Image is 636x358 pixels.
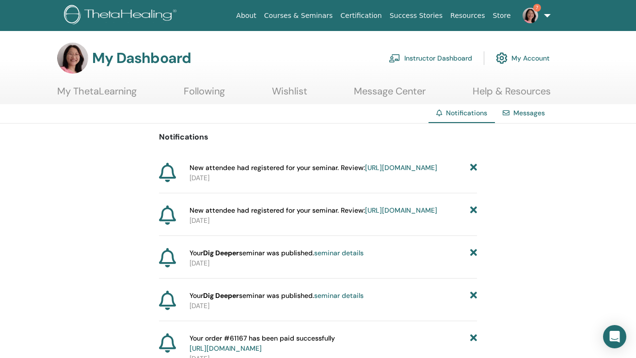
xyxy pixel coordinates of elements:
[272,85,307,104] a: Wishlist
[184,85,225,104] a: Following
[203,249,239,257] strong: Dig Deeper
[496,47,550,69] a: My Account
[523,8,538,23] img: default.jpg
[354,85,426,104] a: Message Center
[232,7,260,25] a: About
[496,50,508,66] img: cog.svg
[190,301,477,311] p: [DATE]
[314,249,364,257] a: seminar details
[389,47,472,69] a: Instructor Dashboard
[314,291,364,300] a: seminar details
[190,163,437,173] span: New attendee had registered for your seminar. Review:
[446,7,489,25] a: Resources
[190,291,364,301] span: Your seminar was published.
[260,7,337,25] a: Courses & Seminars
[92,49,191,67] h3: My Dashboard
[336,7,385,25] a: Certification
[389,54,400,62] img: chalkboard-teacher.svg
[190,248,364,258] span: Your seminar was published.
[446,109,487,117] span: Notifications
[203,291,239,300] strong: Dig Deeper
[489,7,515,25] a: Store
[190,258,477,268] p: [DATE]
[533,4,541,12] span: 7
[513,109,545,117] a: Messages
[64,5,180,27] img: logo.png
[190,344,262,353] a: [URL][DOMAIN_NAME]
[603,325,626,348] div: Open Intercom Messenger
[190,205,437,216] span: New attendee had registered for your seminar. Review:
[473,85,551,104] a: Help & Resources
[57,85,137,104] a: My ThetaLearning
[190,173,477,183] p: [DATE]
[190,333,335,354] span: Your order #61167 has been paid successfully
[365,163,437,172] a: [URL][DOMAIN_NAME]
[57,43,88,74] img: default.jpg
[190,216,477,226] p: [DATE]
[386,7,446,25] a: Success Stories
[365,206,437,215] a: [URL][DOMAIN_NAME]
[159,131,477,143] p: Notifications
